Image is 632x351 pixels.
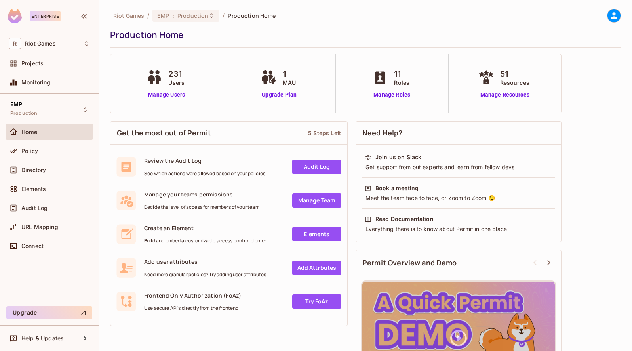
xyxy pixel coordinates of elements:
span: Help & Updates [21,335,64,341]
span: Frontend Only Authorization (FoAz) [144,292,241,299]
span: 1 [283,68,296,80]
a: Add Attrbutes [292,261,341,275]
span: Users [168,78,185,87]
div: Join us on Slack [375,153,421,161]
a: Upgrade Plan [259,91,300,99]
span: Projects [21,60,44,67]
a: Elements [292,227,341,241]
a: Manage Team [292,193,341,208]
a: Try FoAz [292,294,341,309]
span: Need more granular policies? Try adding user attributes [144,271,266,278]
li: / [223,12,225,19]
div: Everything there is to know about Permit in one place [365,225,552,233]
a: Manage Users [145,91,188,99]
span: Roles [394,78,409,87]
span: 51 [500,68,529,80]
button: Upgrade [6,306,92,319]
span: Manage your teams permissions [144,191,259,198]
div: Meet the team face to face, or Zoom to Zoom 😉 [365,194,552,202]
span: Connect [21,243,44,249]
div: Book a meeting [375,184,419,192]
a: Audit Log [292,160,341,174]
span: Add user attributes [144,258,266,265]
span: Permit Overview and Demo [362,258,457,268]
a: Manage Roles [370,91,413,99]
span: Policy [21,148,38,154]
span: Resources [500,78,529,87]
span: URL Mapping [21,224,58,230]
span: R [9,38,21,49]
div: Production Home [110,29,617,41]
img: SReyMgAAAABJRU5ErkJggg== [8,9,22,23]
span: EMP [10,101,22,107]
div: 5 Steps Left [308,129,341,137]
span: Review the Audit Log [144,157,265,164]
span: Audit Log [21,205,48,211]
span: Build and embed a customizable access control element [144,238,269,244]
span: See which actions were allowed based on your policies [144,170,265,177]
span: Get the most out of Permit [117,128,211,138]
span: Workspace: Riot Games [25,40,56,47]
span: 231 [168,68,185,80]
span: Use secure API's directly from the frontend [144,305,241,311]
span: Create an Element [144,224,269,232]
span: Elements [21,186,46,192]
span: Production [177,12,208,19]
a: Manage Resources [476,91,533,99]
span: : [172,13,175,19]
span: the active workspace [113,12,144,19]
li: / [147,12,149,19]
span: Production [10,110,38,116]
span: Production Home [228,12,276,19]
div: Get support from out experts and learn from fellow devs [365,163,552,171]
span: Directory [21,167,46,173]
span: Monitoring [21,79,51,86]
div: Enterprise [30,11,61,21]
span: Need Help? [362,128,403,138]
span: 11 [394,68,409,80]
span: Home [21,129,38,135]
span: EMP [157,12,169,19]
span: Decide the level of access for members of your team [144,204,259,210]
span: MAU [283,78,296,87]
div: Read Documentation [375,215,434,223]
